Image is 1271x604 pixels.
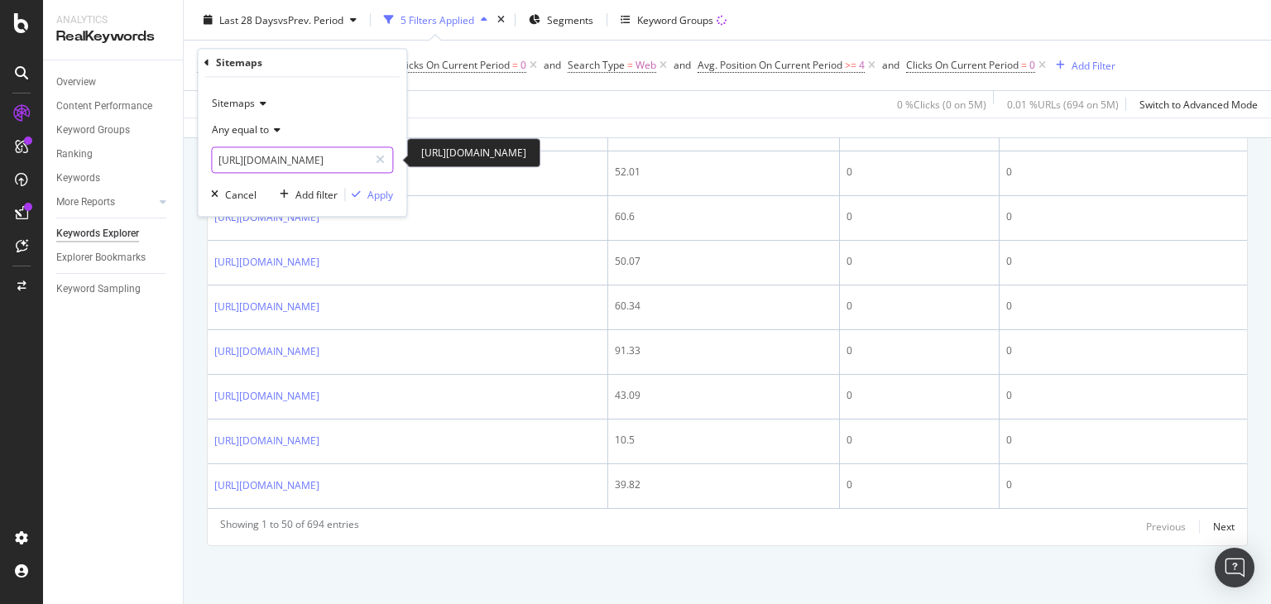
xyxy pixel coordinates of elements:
[212,97,255,111] span: Sitemaps
[214,209,319,226] a: [URL][DOMAIN_NAME]
[847,254,992,269] div: 0
[214,477,319,494] a: [URL][DOMAIN_NAME]
[225,188,257,202] div: Cancel
[56,225,171,242] a: Keywords Explorer
[544,57,561,73] button: and
[56,194,155,211] a: More Reports
[882,58,899,72] div: and
[197,7,363,33] button: Last 28 DaysvsPrev. Period
[204,187,257,204] button: Cancel
[1072,58,1115,72] div: Add Filter
[56,122,130,139] div: Keyword Groups
[674,57,691,73] button: and
[400,12,474,26] div: 5 Filters Applied
[906,58,1019,72] span: Clicks On Current Period
[847,477,992,492] div: 0
[56,74,171,91] a: Overview
[1006,299,1240,314] div: 0
[847,165,992,180] div: 0
[214,299,319,315] a: [URL][DOMAIN_NAME]
[214,388,319,405] a: [URL][DOMAIN_NAME]
[847,388,992,403] div: 0
[219,12,278,26] span: Last 28 Days
[56,98,152,115] div: Content Performance
[1049,55,1115,75] button: Add Filter
[56,249,146,266] div: Explorer Bookmarks
[295,188,338,202] div: Add filter
[847,209,992,224] div: 0
[56,146,171,163] a: Ranking
[1213,517,1235,537] button: Next
[568,58,625,72] span: Search Type
[56,225,139,242] div: Keywords Explorer
[214,433,319,449] a: [URL][DOMAIN_NAME]
[212,123,269,137] span: Any equal to
[1006,254,1240,269] div: 0
[56,122,171,139] a: Keyword Groups
[615,433,833,448] div: 10.5
[847,433,992,448] div: 0
[214,343,319,360] a: [URL][DOMAIN_NAME]
[615,477,833,492] div: 39.82
[1006,343,1240,358] div: 0
[377,7,494,33] button: 5 Filters Applied
[544,58,561,72] div: and
[1215,548,1254,587] div: Open Intercom Messenger
[56,249,171,266] a: Explorer Bookmarks
[214,254,319,271] a: [URL][DOMAIN_NAME]
[1213,520,1235,534] div: Next
[847,299,992,314] div: 0
[278,12,343,26] span: vs Prev. Period
[847,343,992,358] div: 0
[56,98,171,115] a: Content Performance
[56,280,171,298] a: Keyword Sampling
[56,194,115,211] div: More Reports
[1007,97,1119,111] div: 0.01 % URLs ( 694 on 5M )
[216,55,262,70] div: Sitemaps
[1146,520,1186,534] div: Previous
[1006,433,1240,448] div: 0
[615,254,833,269] div: 50.07
[615,165,833,180] div: 52.01
[1006,477,1240,492] div: 0
[615,343,833,358] div: 91.33
[1006,388,1240,403] div: 0
[367,188,393,202] div: Apply
[397,58,510,72] span: Clicks On Current Period
[56,13,170,27] div: Analytics
[56,170,100,187] div: Keywords
[1029,54,1035,77] span: 0
[56,170,171,187] a: Keywords
[522,7,600,33] button: Segments
[845,58,856,72] span: >=
[1006,209,1240,224] div: 0
[637,12,713,26] div: Keyword Groups
[615,388,833,403] div: 43.09
[273,187,338,204] button: Add filter
[345,187,393,204] button: Apply
[220,517,359,537] div: Showing 1 to 50 of 694 entries
[512,58,518,72] span: =
[547,12,593,26] span: Segments
[1021,58,1027,72] span: =
[1133,91,1258,117] button: Switch to Advanced Mode
[56,280,141,298] div: Keyword Sampling
[615,209,833,224] div: 60.6
[56,146,93,163] div: Ranking
[698,58,842,72] span: Avg. Position On Current Period
[859,54,865,77] span: 4
[494,12,508,28] div: times
[1146,517,1186,537] button: Previous
[882,57,899,73] button: and
[56,74,96,91] div: Overview
[614,7,733,33] button: Keyword Groups
[635,54,656,77] span: Web
[615,299,833,314] div: 60.34
[674,58,691,72] div: and
[627,58,633,72] span: =
[56,27,170,46] div: RealKeywords
[520,54,526,77] span: 0
[1006,165,1240,180] div: 0
[407,138,540,167] div: [URL][DOMAIN_NAME]
[897,97,986,111] div: 0 % Clicks ( 0 on 5M )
